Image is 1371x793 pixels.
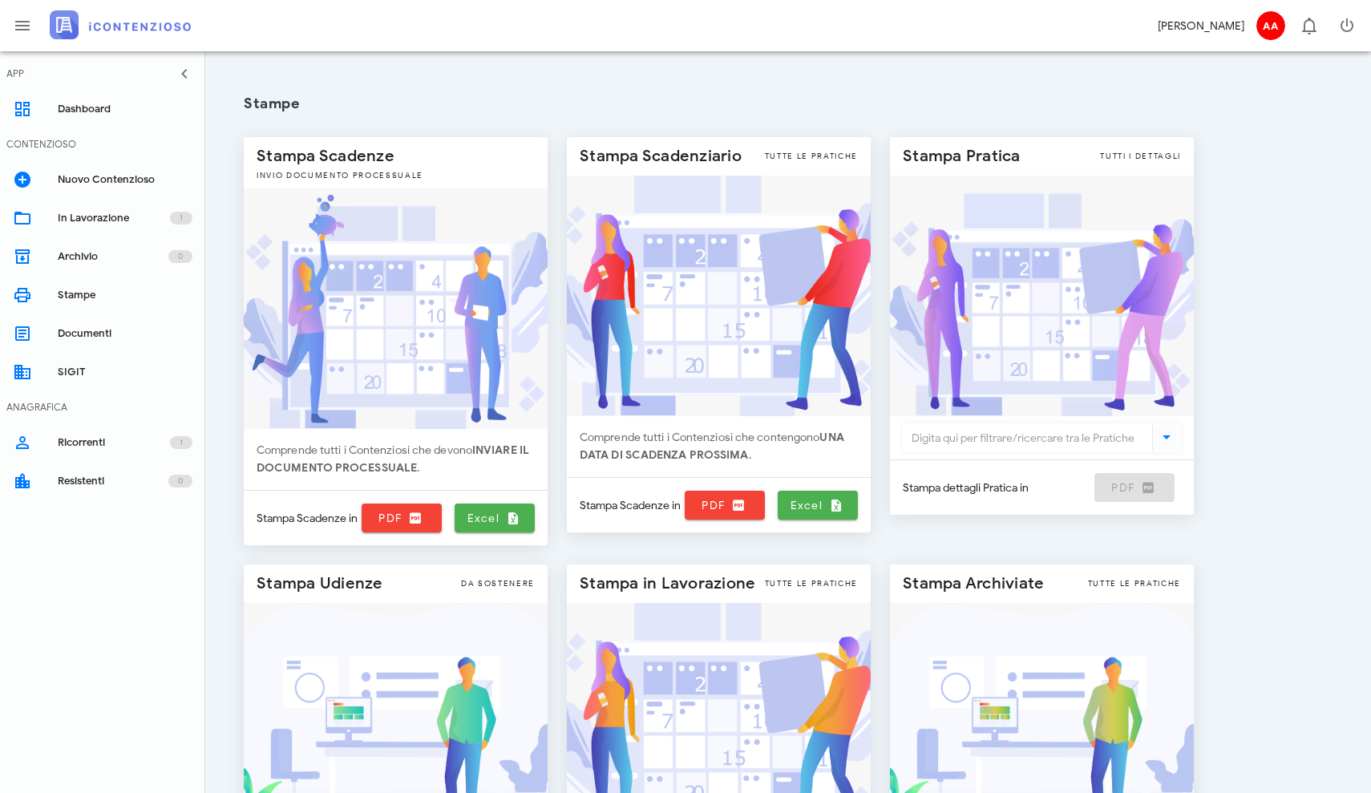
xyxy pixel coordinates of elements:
[244,93,1194,115] h1: Stampe
[257,571,383,597] span: Stampa Udienze
[580,144,742,169] span: Stampa Scadenziario
[180,435,183,451] span: 1
[178,473,183,489] span: 0
[58,436,170,449] div: Ricorrenti
[58,475,168,488] div: Resistenti
[58,327,192,340] div: Documenti
[1256,11,1285,40] span: AA
[765,150,858,163] span: tutte le pratiche
[58,289,192,301] div: Stampe
[180,210,183,226] span: 1
[58,173,192,186] div: Nuovo Contenzioso
[580,571,755,597] span: Stampa in Lavorazione
[1251,6,1289,45] button: AA
[778,491,858,520] a: Excel
[461,511,528,525] span: Excel
[368,511,435,525] span: PDF
[904,424,1149,451] input: Digita qui per filtrare/ricercare tra le Pratiche
[58,250,168,263] div: Archivio
[903,479,1029,496] span: Stampa dettagli Pratica in
[455,504,535,532] a: Excel
[362,504,442,532] a: PDF
[244,429,548,490] div: Comprende tutti i Contenziosi che devono .
[1088,577,1181,590] span: tutte le pratiche
[784,498,851,512] span: Excel
[6,400,67,415] div: ANAGRAFICA
[567,416,871,477] div: Comprende tutti i Contenziosi che contengono .
[580,497,681,514] span: Stampa Scadenze in
[461,577,535,590] span: da sostenere
[6,137,76,152] div: CONTENZIOSO
[58,212,170,225] div: In Lavorazione
[765,577,858,590] span: tutte le pratiche
[178,249,183,265] span: 0
[257,169,423,182] span: Invio documento processuale
[685,491,765,520] a: PDF
[903,144,1021,169] span: Stampa Pratica
[903,571,1044,597] span: Stampa Archiviate
[1289,6,1328,45] button: Distintivo
[1100,150,1181,163] span: tutti i dettagli
[58,366,192,378] div: SIGIT
[257,144,394,169] span: Stampa Scadenze
[58,103,192,115] div: Dashboard
[691,498,758,512] span: PDF
[257,510,358,527] span: Stampa Scadenze in
[50,10,191,39] img: logo-text-2x.png
[1158,18,1244,34] div: [PERSON_NAME]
